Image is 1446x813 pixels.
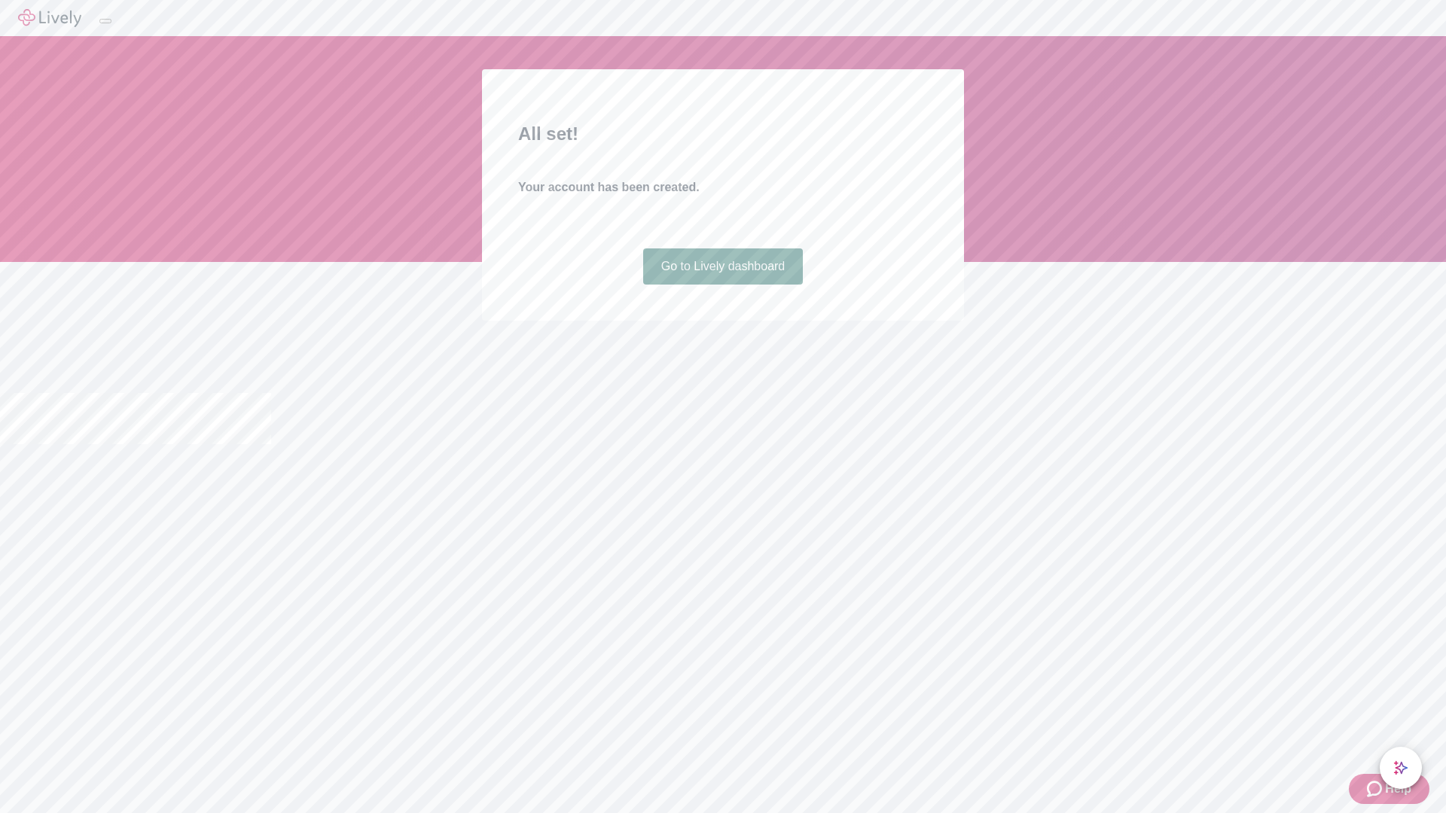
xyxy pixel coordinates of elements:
[1393,760,1408,775] svg: Lively AI Assistant
[518,120,928,148] h2: All set!
[518,178,928,196] h4: Your account has been created.
[1380,747,1422,789] button: chat
[99,19,111,23] button: Log out
[643,248,804,285] a: Go to Lively dashboard
[1367,780,1385,798] svg: Zendesk support icon
[18,9,81,27] img: Lively
[1385,780,1411,798] span: Help
[1349,774,1429,804] button: Zendesk support iconHelp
